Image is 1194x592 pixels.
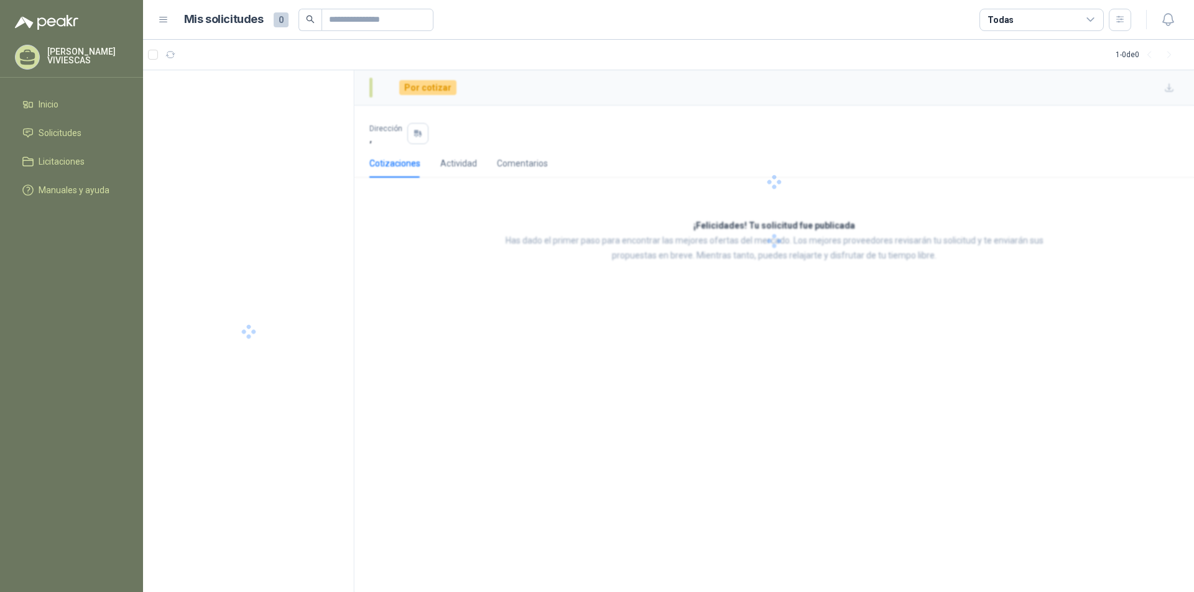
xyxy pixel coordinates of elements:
[15,93,128,116] a: Inicio
[39,183,109,197] span: Manuales y ayuda
[15,121,128,145] a: Solicitudes
[306,15,315,24] span: search
[39,126,81,140] span: Solicitudes
[15,178,128,202] a: Manuales y ayuda
[15,15,78,30] img: Logo peakr
[47,47,128,65] p: [PERSON_NAME] VIVIESCAS
[15,150,128,173] a: Licitaciones
[1116,45,1179,65] div: 1 - 0 de 0
[988,13,1014,27] div: Todas
[39,155,85,168] span: Licitaciones
[274,12,289,27] span: 0
[39,98,58,111] span: Inicio
[184,11,264,29] h1: Mis solicitudes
